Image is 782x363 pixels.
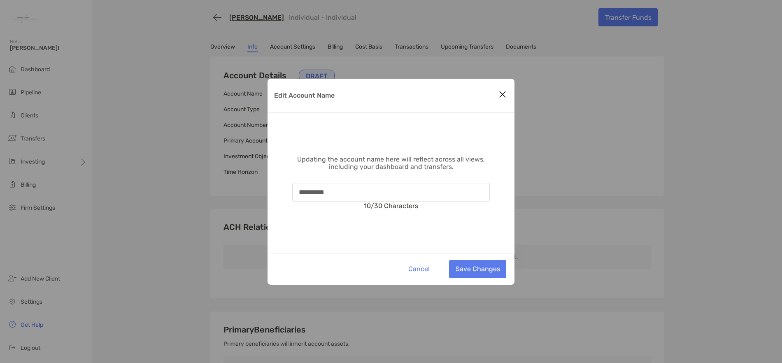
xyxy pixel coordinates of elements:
button: Close modal [496,89,509,101]
button: Cancel [402,260,436,278]
div: Edit Account Name [268,79,514,285]
button: Save Changes [449,260,506,278]
div: 10/30 Characters [292,202,490,210]
h3: Updating the account name here will reflect across all views, including your dashboard and transf... [292,156,490,171]
p: Edit Account Name [274,90,335,101]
